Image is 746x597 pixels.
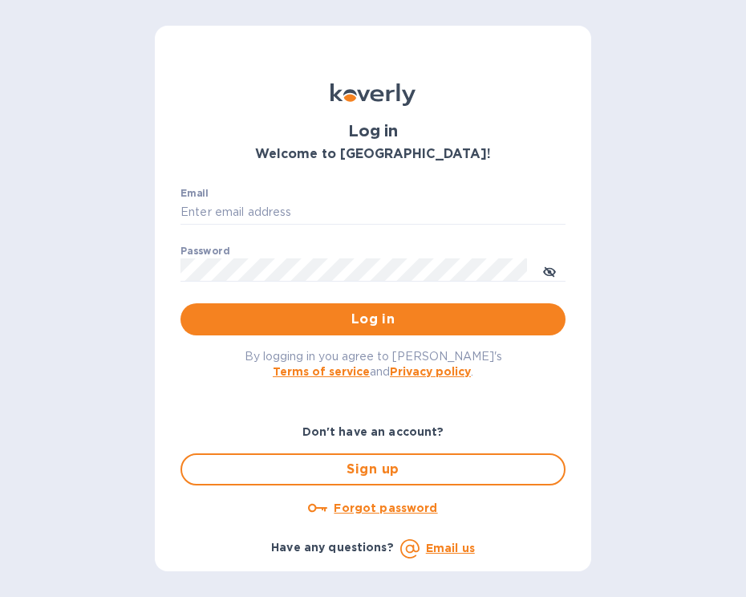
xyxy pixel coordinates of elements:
label: Password [180,246,229,256]
span: Sign up [195,460,551,479]
label: Email [180,189,209,199]
input: Enter email address [180,201,566,225]
img: Koverly [330,83,416,106]
h1: Log in [180,122,566,140]
a: Email us [426,542,475,554]
button: Log in [180,303,566,335]
b: Have any questions? [271,541,394,554]
span: By logging in you agree to [PERSON_NAME]'s and . [245,350,502,378]
h3: Welcome to [GEOGRAPHIC_DATA]! [180,147,566,162]
b: Don't have an account? [302,425,444,438]
u: Forgot password [334,502,437,514]
button: Sign up [180,453,566,485]
span: Log in [193,310,553,329]
a: Terms of service [273,365,370,378]
a: Privacy policy [390,365,471,378]
button: toggle password visibility [533,254,566,286]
